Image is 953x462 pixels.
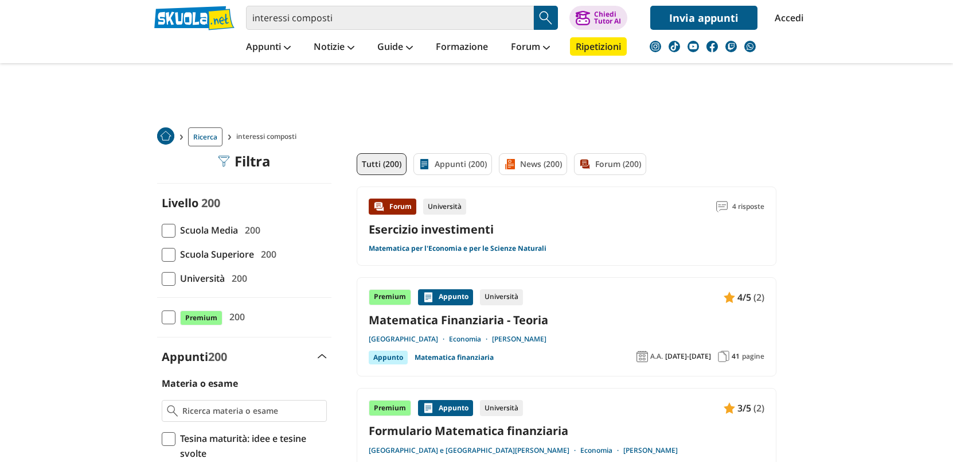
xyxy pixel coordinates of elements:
[650,41,661,52] img: instagram
[218,156,230,167] img: Filtra filtri mobile
[688,41,699,52] img: youtube
[175,247,254,262] span: Scuola Superiore
[369,400,411,416] div: Premium
[753,401,764,416] span: (2)
[180,310,222,325] span: Premium
[246,6,534,30] input: Cerca appunti, riassunti o versioni
[419,158,430,170] img: Appunti filtro contenuto
[725,41,737,52] img: twitch
[175,223,238,238] span: Scuola Media
[167,405,178,417] img: Ricerca materia o esame
[182,405,322,417] input: Ricerca materia o esame
[418,289,473,305] div: Appunto
[413,153,492,175] a: Appunti (200)
[157,127,174,146] a: Home
[423,199,466,215] div: Università
[718,351,729,362] img: Pagine
[218,153,271,169] div: Filtra
[579,158,591,170] img: Forum filtro contenuto
[636,351,648,362] img: Anno accademico
[225,309,245,324] span: 200
[623,446,678,455] a: [PERSON_NAME]
[499,153,567,175] a: News (200)
[569,6,627,30] button: ChiediTutor AI
[580,446,623,455] a: Economia
[423,292,434,303] img: Appunti contenuto
[162,195,198,211] label: Livello
[537,9,554,26] img: Cerca appunti, riassunti o versioni
[665,352,711,361] span: [DATE]-[DATE]
[480,400,523,416] div: Università
[318,354,327,359] img: Apri e chiudi sezione
[162,377,238,390] label: Materia o esame
[369,335,449,344] a: [GEOGRAPHIC_DATA]
[256,247,276,262] span: 200
[570,37,627,56] a: Ripetizioni
[737,290,751,305] span: 4/5
[706,41,718,52] img: facebook
[534,6,558,30] button: Search Button
[744,41,756,52] img: WhatsApp
[732,352,740,361] span: 41
[669,41,680,52] img: tiktok
[508,37,553,58] a: Forum
[369,351,408,364] div: Appunto
[369,244,546,253] a: Matematica per l'Economia e per le Scienze Naturali
[175,271,225,286] span: Università
[369,423,764,438] a: Formulario Matematica finanziaria
[369,199,416,215] div: Forum
[724,292,735,303] img: Appunti contenuto
[369,222,494,237] a: Esercizio investimenti
[737,401,751,416] span: 3/5
[208,349,227,364] span: 200
[373,201,385,212] img: Forum contenuto
[480,289,523,305] div: Università
[162,349,227,364] label: Appunti
[357,153,407,175] a: Tutti (200)
[504,158,515,170] img: News filtro contenuto
[775,6,799,30] a: Accedi
[227,271,247,286] span: 200
[650,6,757,30] a: Invia appunti
[753,290,764,305] span: (2)
[433,37,491,58] a: Formazione
[311,37,357,58] a: Notizie
[369,446,580,455] a: [GEOGRAPHIC_DATA] e [GEOGRAPHIC_DATA][PERSON_NAME]
[201,195,220,211] span: 200
[188,127,222,146] a: Ricerca
[157,127,174,145] img: Home
[175,431,327,461] span: Tesina maturità: idee e tesine svolte
[449,335,492,344] a: Economia
[369,289,411,305] div: Premium
[415,351,494,364] a: Matematica finanziaria
[423,402,434,414] img: Appunti contenuto
[374,37,416,58] a: Guide
[650,352,663,361] span: A.A.
[418,400,473,416] div: Appunto
[724,402,735,414] img: Appunti contenuto
[574,153,646,175] a: Forum (200)
[243,37,294,58] a: Appunti
[492,335,546,344] a: [PERSON_NAME]
[594,11,621,25] div: Chiedi Tutor AI
[236,127,301,146] span: interessi composti
[732,199,764,215] span: 4 risposte
[742,352,764,361] span: pagine
[369,312,764,328] a: Matematica Finanziaria - Teoria
[716,201,728,212] img: Commenti lettura
[240,223,260,238] span: 200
